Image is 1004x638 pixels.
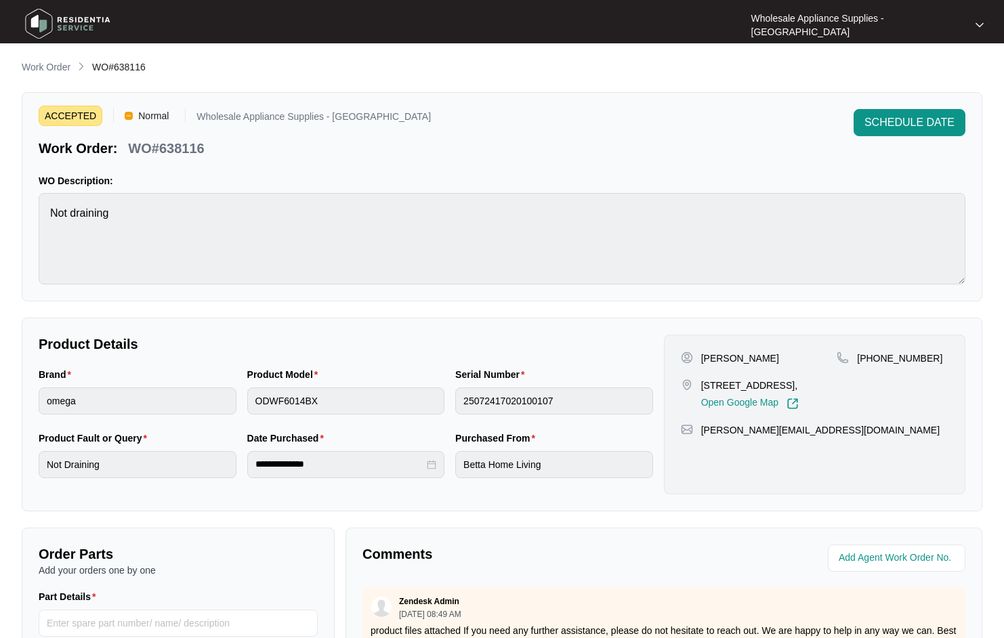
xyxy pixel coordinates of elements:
[837,352,849,364] img: map-pin
[39,193,965,284] textarea: Not draining
[857,352,942,365] p: [PHONE_NUMBER]
[22,60,70,74] p: Work Order
[362,545,654,563] p: Comments
[39,368,77,381] label: Brand
[839,550,957,566] input: Add Agent Work Order No.
[976,22,984,28] img: dropdown arrow
[681,379,693,391] img: map-pin
[864,114,955,131] span: SCHEDULE DATE
[76,61,87,72] img: chevron-right
[39,431,152,445] label: Product Fault or Query
[787,398,799,410] img: Link-External
[371,597,392,617] img: user.svg
[247,368,324,381] label: Product Model
[20,3,115,44] img: residentia service logo
[701,398,799,410] a: Open Google Map
[399,596,459,607] p: Zendesk Admin
[39,590,102,603] label: Part Details
[681,423,693,435] img: map-pin
[455,368,530,381] label: Serial Number
[39,106,102,126] span: ACCEPTED
[39,451,236,478] input: Product Fault or Query
[125,112,133,120] img: Vercel Logo
[39,563,318,577] p: Add your orders one by one
[39,174,965,188] p: WO Description:
[39,139,117,158] p: Work Order:
[701,352,779,365] p: [PERSON_NAME]
[751,12,964,39] p: Wholesale Appliance Supplies - [GEOGRAPHIC_DATA]
[39,610,318,637] input: Part Details
[455,431,541,445] label: Purchased From
[133,106,174,126] span: Normal
[701,379,799,392] p: [STREET_ADDRESS],
[128,139,204,158] p: WO#638116
[39,545,318,563] p: Order Parts
[19,60,73,75] a: Work Order
[455,387,653,414] input: Serial Number
[455,451,653,478] input: Purchased From
[247,431,329,445] label: Date Purchased
[681,352,693,364] img: user-pin
[854,109,965,136] button: SCHEDULE DATE
[255,457,425,471] input: Date Purchased
[39,335,653,354] p: Product Details
[701,423,940,437] p: [PERSON_NAME][EMAIL_ADDRESS][DOMAIN_NAME]
[196,112,431,126] p: Wholesale Appliance Supplies - [GEOGRAPHIC_DATA]
[247,387,445,414] input: Product Model
[399,610,461,618] p: [DATE] 08:49 AM
[92,62,146,72] span: WO#638116
[39,387,236,414] input: Brand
